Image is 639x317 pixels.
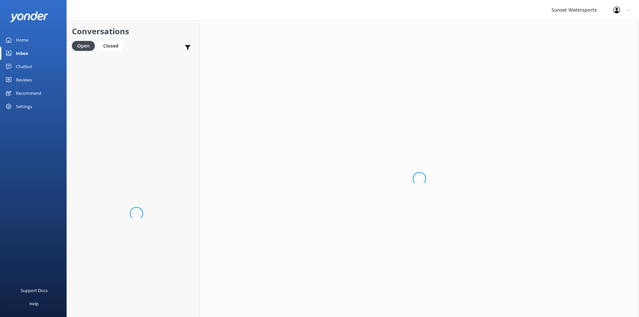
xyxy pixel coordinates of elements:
[29,297,39,310] div: Help
[16,86,41,100] div: Recommend
[16,33,28,47] div: Home
[16,100,32,113] div: Settings
[21,284,48,297] div: Support Docs
[72,42,98,49] a: Open
[72,41,95,51] div: Open
[10,11,48,22] img: yonder-white-logo.png
[98,42,127,49] a: Closed
[72,25,194,38] h2: Conversations
[16,60,32,73] div: Chatbot
[16,47,28,60] div: Inbox
[16,73,32,86] div: Reviews
[98,41,123,51] div: Closed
